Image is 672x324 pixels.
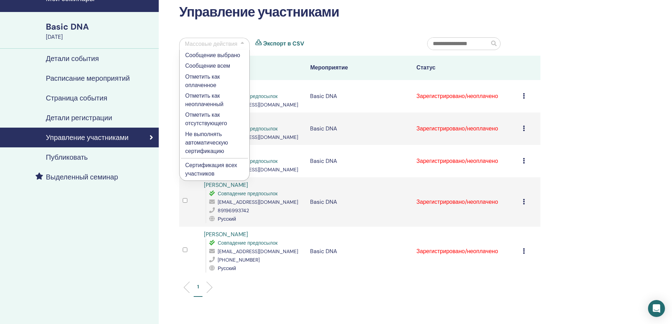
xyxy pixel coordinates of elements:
td: Basic DNA [307,177,413,227]
th: Статус [413,56,519,80]
h2: Управление участниками [179,4,540,20]
th: Мероприятие [307,56,413,80]
h4: Выделенный семинар [46,173,118,181]
span: Совпадение предпосылок [218,158,278,164]
p: Сертификация всех участников [185,161,244,178]
h4: Детали события [46,54,99,63]
span: 89196993742 [218,207,249,214]
span: [EMAIL_ADDRESS][DOMAIN_NAME] [218,134,298,140]
span: Совпадение предпосылок [218,126,278,132]
p: Не выполнять автоматическую сертификацию [185,130,244,155]
h4: Расписание мероприятий [46,74,130,82]
span: [EMAIL_ADDRESS][DOMAIN_NAME] [218,166,298,173]
p: Отметить как отсутствующего [185,111,244,128]
a: [PERSON_NAME] [204,181,248,189]
td: Basic DNA [307,145,413,177]
div: Open Intercom Messenger [648,300,665,317]
p: Сообщение всем [185,62,244,70]
a: [PERSON_NAME] [204,231,248,238]
span: [EMAIL_ADDRESS][DOMAIN_NAME] [218,248,298,255]
span: [EMAIL_ADDRESS][DOMAIN_NAME] [218,102,298,108]
span: Совпадение предпосылок [218,190,278,197]
p: Отметить как оплаченное [185,73,244,90]
span: [EMAIL_ADDRESS][DOMAIN_NAME] [218,199,298,205]
div: Массовые действия [185,40,237,48]
a: Экспорт в CSV [263,39,304,48]
p: Сообщение выбрано [185,51,244,60]
h4: Детали регистрации [46,114,112,122]
a: Basic DNA[DATE] [42,21,159,41]
p: 1 [197,283,199,291]
span: Русский [218,265,236,271]
h4: Публиковать [46,153,88,161]
th: Участник [200,56,307,80]
p: Отметить как неоплаченный [185,92,244,109]
td: Basic DNA [307,80,413,112]
h4: Страница события [46,94,107,102]
td: Basic DNA [307,227,413,276]
td: Basic DNA [307,112,413,145]
span: [PHONE_NUMBER] [218,257,260,263]
span: Совпадение предпосылок [218,240,278,246]
h4: Управление участниками [46,133,128,142]
div: Basic DNA [46,21,155,33]
div: [DATE] [46,33,155,41]
span: Совпадение предпосылок [218,93,278,99]
span: Русский [218,216,236,222]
